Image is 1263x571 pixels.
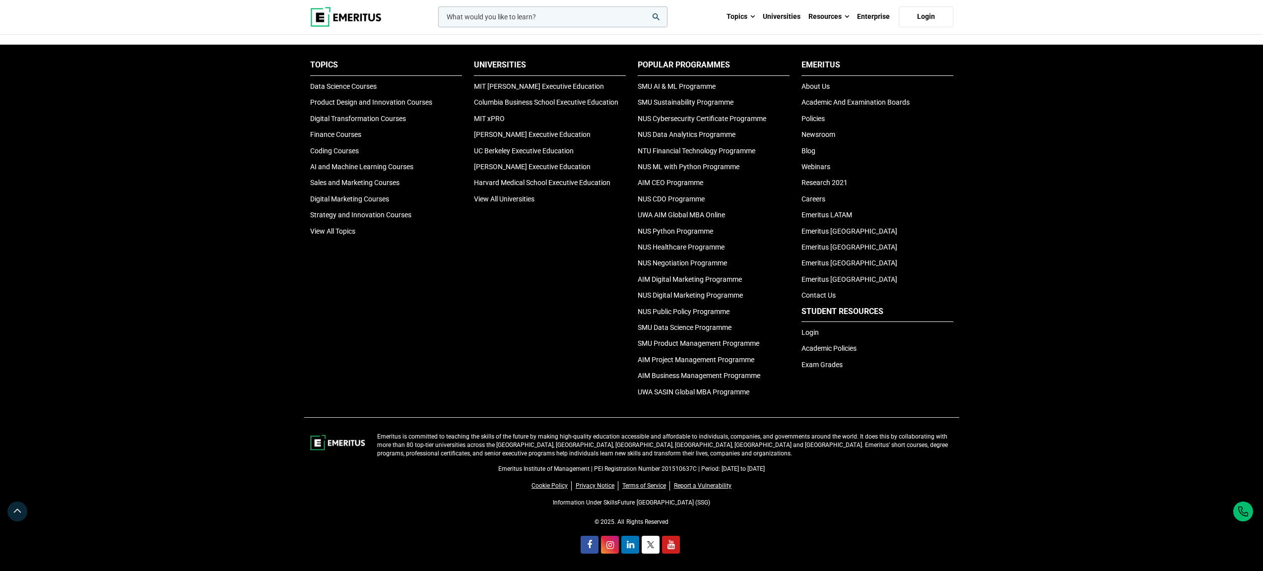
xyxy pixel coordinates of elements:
a: SMU AI & ML Programme [638,82,716,90]
a: UWA AIM Global MBA Online [638,211,725,219]
a: Emeritus [GEOGRAPHIC_DATA] [801,243,897,251]
a: MIT xPRO [474,115,505,123]
a: MIT [PERSON_NAME] Executive Education [474,82,604,90]
a: Digital Transformation Courses [310,115,406,123]
a: UC Berkeley Executive Education [474,147,574,155]
a: Academic Policies [801,344,857,352]
a: Emeritus [GEOGRAPHIC_DATA] [801,227,897,235]
a: SMU Product Management Programme [638,339,759,347]
a: Blog [801,147,815,155]
p: Emeritus is committed to teaching the skills of the future by making high-quality education acces... [377,433,953,457]
a: AI and Machine Learning Courses [310,163,413,171]
a: Digital Marketing Courses [310,195,389,203]
a: SMU Data Science Programme [638,323,731,331]
a: NUS CDO Programme [638,195,705,203]
a: [PERSON_NAME] Executive Education [474,163,591,171]
a: View All Universities [474,195,534,203]
a: Product Design and Innovation Courses [310,98,432,106]
img: twitter [647,541,654,548]
a: Newsroom [801,130,835,138]
a: AIM Business Management Programme [638,372,760,380]
a: Login [801,328,819,336]
a: AIM Project Management Programme [638,356,754,364]
a: Cookie Policy [532,481,572,491]
a: UWA SASIN Global MBA Programme [638,388,749,396]
a: Coding Courses [310,147,359,155]
a: View All Topics [310,227,355,235]
a: twitter [642,536,660,554]
a: Login [899,6,953,27]
a: Research 2021 [801,179,848,187]
a: NTU Financial Technology Programme [638,147,755,155]
a: NUS Negotiation Programme [638,259,727,267]
a: [PERSON_NAME] Executive Education [474,130,591,138]
a: NUS Public Policy Programme [638,308,730,316]
p: © 2025. All Rights Reserved [310,518,953,526]
a: Report a Vulnerability [674,481,731,491]
a: SMU Sustainability Programme [638,98,733,106]
a: NUS Python Programme [638,227,713,235]
a: About Us [801,82,830,90]
a: Emeritus [GEOGRAPHIC_DATA] [801,259,897,267]
a: Policies [801,115,825,123]
a: AIM Digital Marketing Programme [638,275,742,283]
a: NUS Data Analytics Programme [638,130,735,138]
input: woocommerce-product-search-field-0 [438,6,667,27]
a: linkedin [621,536,639,554]
a: Privacy Notice [576,481,618,491]
a: Sales and Marketing Courses [310,179,399,187]
a: Data Science Courses [310,82,377,90]
a: Columbia Business School Executive Education [474,98,618,106]
a: AIM CEO Programme [638,179,703,187]
a: Finance Courses [310,130,361,138]
a: instagram [601,536,619,554]
a: Exam Grades [801,361,843,369]
p: Emeritus Institute of Management | PEI Registration Number 201510637C | Period: [DATE] to [DATE] [310,465,953,473]
a: Harvard Medical School Executive Education [474,179,610,187]
a: NUS Healthcare Programme [638,243,725,251]
a: Contact Us [801,291,836,299]
a: facebook [581,536,598,554]
a: NUS Digital Marketing Programme [638,291,743,299]
a: NUS ML with Python Programme [638,163,739,171]
img: footer-logo [310,433,365,452]
a: Terms of Service [622,481,670,491]
a: Webinars [801,163,830,171]
a: Academic And Examination Boards [801,98,910,106]
a: youtube [662,536,680,554]
a: Careers [801,195,825,203]
a: Emeritus [GEOGRAPHIC_DATA] [801,275,897,283]
a: Information Under SkillsFuture [GEOGRAPHIC_DATA] (SSG) [553,499,710,506]
a: Emeritus LATAM [801,211,852,219]
a: NUS Cybersecurity Certificate Programme [638,115,766,123]
a: Strategy and Innovation Courses [310,211,411,219]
